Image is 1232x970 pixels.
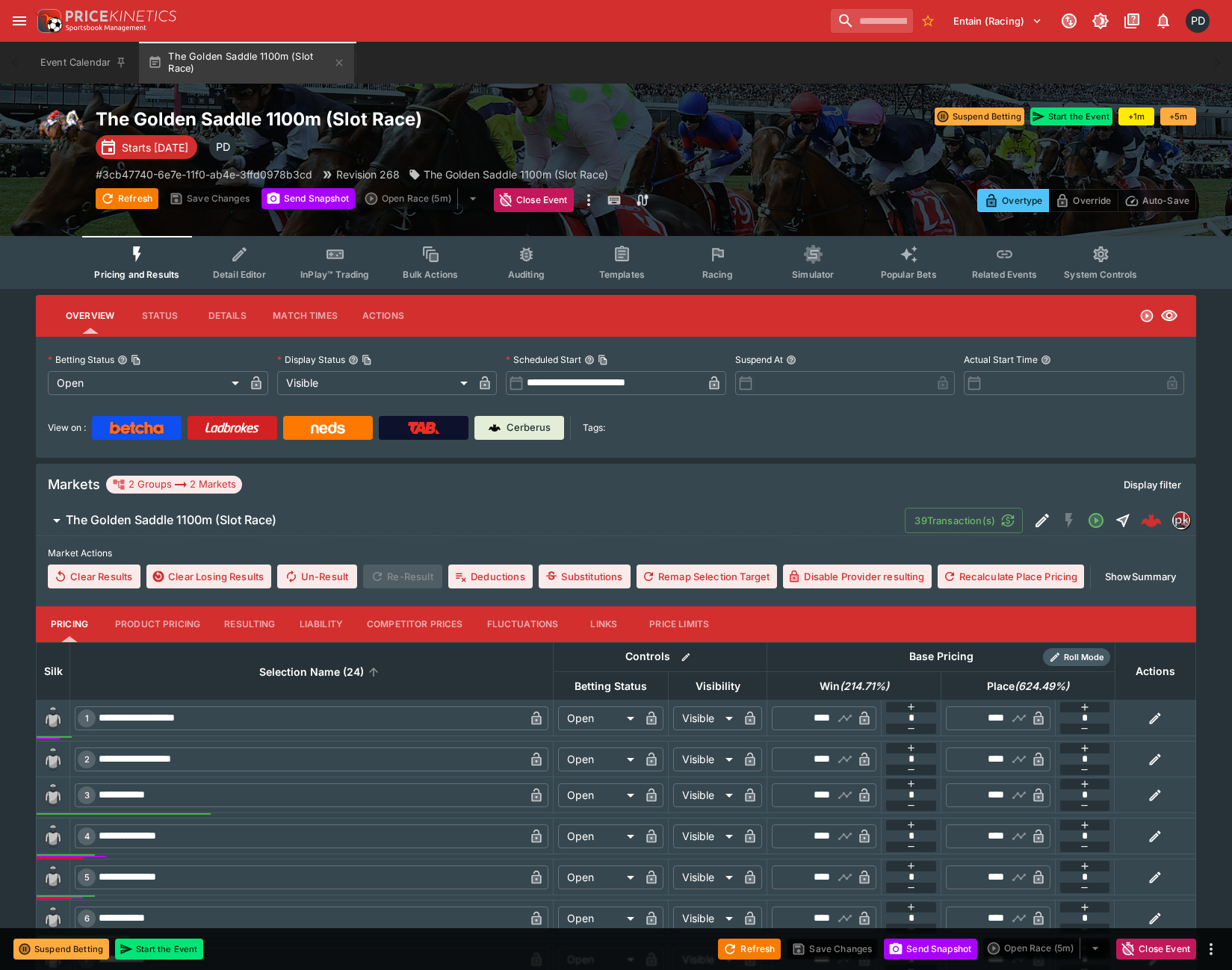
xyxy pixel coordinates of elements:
span: Related Events [972,269,1037,280]
div: Paul Dicioccio [1186,9,1210,33]
button: Resulting [212,606,287,642]
button: Deductions [448,565,533,588]
button: +5m [1160,108,1196,125]
button: Edit Detail [1029,507,1056,534]
img: horse_racing.png [36,108,84,155]
button: Start the Event [1030,108,1112,125]
button: The Golden Saddle 1100m (Slot Race) [139,42,354,84]
p: Overtype [1002,193,1042,208]
span: Bulk Actions [403,269,458,280]
button: Close Event [494,188,574,212]
button: Display StatusCopy To Clipboard [348,355,359,365]
img: blank-silk.png [41,783,65,807]
div: Visible [673,747,738,771]
th: Actions [1115,642,1195,700]
div: Open [558,747,640,771]
img: Betcha [110,422,164,434]
th: Controls [554,642,767,671]
div: Visible [673,907,738,930]
p: Actual Start Time [964,353,1038,366]
span: Racing [702,269,733,280]
label: View on : [48,416,86,440]
span: System Controls [1064,269,1137,280]
span: Place(624.49%) [971,677,1086,695]
button: Refresh [96,188,158,209]
label: Tags: [583,416,605,440]
svg: Open [1087,512,1105,529]
span: Roll Mode [1058,651,1110,664]
span: Popular Bets [881,269,937,280]
button: Details [194,298,261,334]
button: No Bookmarks [916,9,940,33]
img: blank-silk.png [41,747,65,771]
div: Base Pricing [903,647,979,666]
div: Show/hide Price Roll mode configuration. [1043,648,1110,666]
button: Competitor Prices [355,606,475,642]
div: Visible [277,371,474,395]
button: ShowSummary [1097,565,1184,588]
span: InPlay™ Trading [300,269,369,280]
button: Clear Results [48,565,140,588]
span: Templates [599,269,645,280]
button: Links [570,606,637,642]
button: Scheduled StartCopy To Clipboard [584,355,595,365]
div: Visible [673,783,738,807]
div: Open [558,706,640,730]
img: Ladbrokes [205,422,259,434]
p: Cerberus [507,420,551,435]
div: Visible [673,865,738,889]
button: SGM Disabled [1056,507,1083,534]
span: 1 [82,713,92,724]
span: Win(214.71%) [803,677,906,695]
img: logo-cerberus--red.svg [1141,510,1162,531]
h2: Copy To Clipboard [96,108,646,131]
div: 73e214c4-3bad-4b41-9e99-7ed666049790 [1141,510,1162,531]
button: Status [126,298,194,334]
p: The Golden Saddle 1100m (Slot Race) [424,167,608,182]
span: 2 [81,754,93,765]
div: 2 Groups 2 Markets [112,476,236,494]
button: Send Snapshot [884,939,977,960]
button: Override [1048,189,1118,212]
div: Open [558,783,640,807]
button: Refresh [718,939,781,960]
h5: Markets [48,476,100,493]
div: split button [361,188,488,209]
div: Visible [673,706,738,730]
div: Event type filters [82,236,1149,289]
img: PriceKinetics Logo [33,6,63,36]
p: Betting Status [48,353,114,366]
div: Open [48,371,244,395]
button: Auto-Save [1118,189,1196,212]
a: 73e214c4-3bad-4b41-9e99-7ed666049790 [1136,506,1166,535]
div: Open [558,824,640,848]
button: Product Pricing [103,606,212,642]
th: Silk [37,642,70,700]
button: 39Transaction(s) [905,508,1023,533]
button: Price Limits [637,606,721,642]
p: Starts [DATE] [122,140,188,155]
button: Fluctuations [475,606,571,642]
img: blank-silk.png [41,865,65,889]
button: Betting StatusCopy To Clipboard [117,355,128,365]
button: Notifications [1150,7,1177,34]
label: Market Actions [48,542,1184,565]
svg: Open [1139,308,1154,323]
button: Paul Dicioccio [1181,4,1214,37]
input: search [831,9,913,33]
button: Start the Event [115,939,203,960]
button: Suspend Betting [935,108,1024,125]
button: Clear Losing Results [146,565,271,588]
div: Start From [977,189,1196,212]
button: Copy To Clipboard [598,355,608,365]
button: Match Times [261,298,350,334]
button: Connected to PK [1056,7,1083,34]
button: Remap Selection Target [637,565,777,588]
em: ( 624.49 %) [1015,677,1069,695]
button: Straight [1109,507,1136,534]
span: Re-Result [363,565,442,588]
span: Un-Result [277,565,357,588]
img: blank-silk.png [41,706,65,730]
span: 3 [81,790,93,800]
img: blank-silk.png [41,907,65,930]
